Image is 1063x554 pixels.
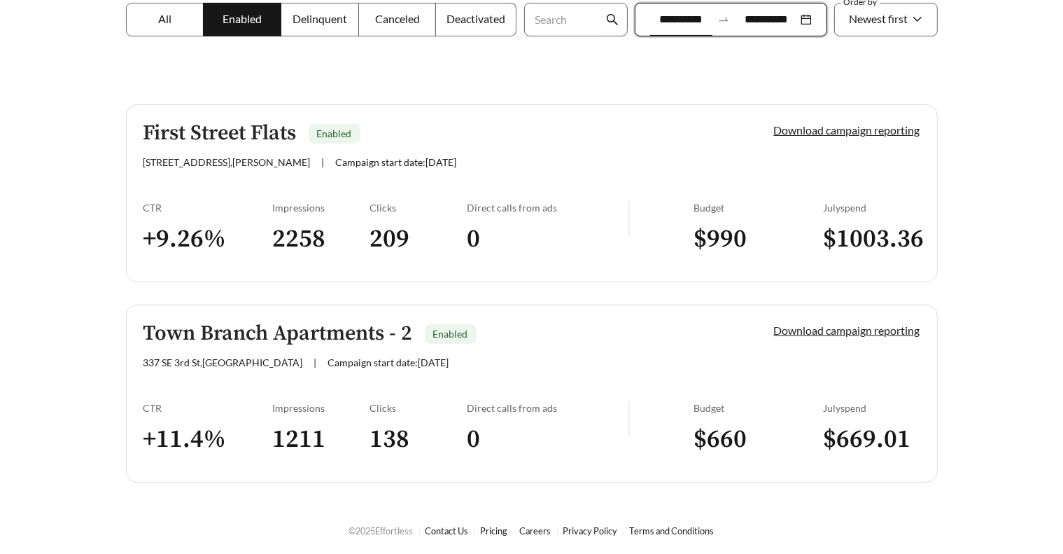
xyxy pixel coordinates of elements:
[328,356,449,368] span: Campaign start date: [DATE]
[630,525,714,536] a: Terms and Conditions
[369,402,467,414] div: Clicks
[158,12,171,25] span: All
[694,402,823,414] div: Budget
[606,13,619,26] span: search
[694,223,823,255] h3: $ 990
[126,104,938,282] a: First Street FlatsEnabled[STREET_ADDRESS],[PERSON_NAME]|Campaign start date:[DATE]Download campai...
[293,12,347,25] span: Delinquent
[694,202,823,214] div: Budget
[126,305,938,483] a: Town Branch Apartments - 2Enabled337 SE 3rd St,[GEOGRAPHIC_DATA]|Campaign start date:[DATE]Downlo...
[143,223,273,255] h3: + 9.26 %
[349,525,414,536] span: © 2025 Effortless
[467,202,628,214] div: Direct calls from ads
[143,424,273,455] h3: + 11.4 %
[369,223,467,255] h3: 209
[336,156,457,168] span: Campaign start date: [DATE]
[774,324,920,337] a: Download campaign reporting
[694,424,823,455] h3: $ 660
[143,322,413,345] h5: Town Branch Apartments - 2
[467,223,628,255] h3: 0
[481,525,508,536] a: Pricing
[273,424,370,455] h3: 1211
[467,402,628,414] div: Direct calls from ads
[143,402,273,414] div: CTR
[143,122,297,145] h5: First Street Flats
[314,356,317,368] span: |
[823,424,920,455] h3: $ 669.01
[823,223,920,255] h3: $ 1003.36
[425,525,469,536] a: Contact Us
[273,202,370,214] div: Impressions
[143,356,303,368] span: 337 SE 3rd St , [GEOGRAPHIC_DATA]
[273,402,370,414] div: Impressions
[322,156,325,168] span: |
[823,202,920,214] div: July spend
[774,123,920,137] a: Download campaign reporting
[520,525,551,536] a: Careers
[628,202,630,235] img: line
[467,424,628,455] h3: 0
[143,202,273,214] div: CTR
[850,12,908,25] span: Newest first
[717,13,730,26] span: to
[563,525,618,536] a: Privacy Policy
[433,328,468,340] span: Enabled
[375,12,420,25] span: Canceled
[369,202,467,214] div: Clicks
[223,12,262,25] span: Enabled
[143,156,311,168] span: [STREET_ADDRESS] , [PERSON_NAME]
[317,127,352,139] span: Enabled
[628,402,630,436] img: line
[273,223,370,255] h3: 2258
[717,13,730,26] span: swap-right
[446,12,505,25] span: Deactivated
[369,424,467,455] h3: 138
[823,402,920,414] div: July spend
